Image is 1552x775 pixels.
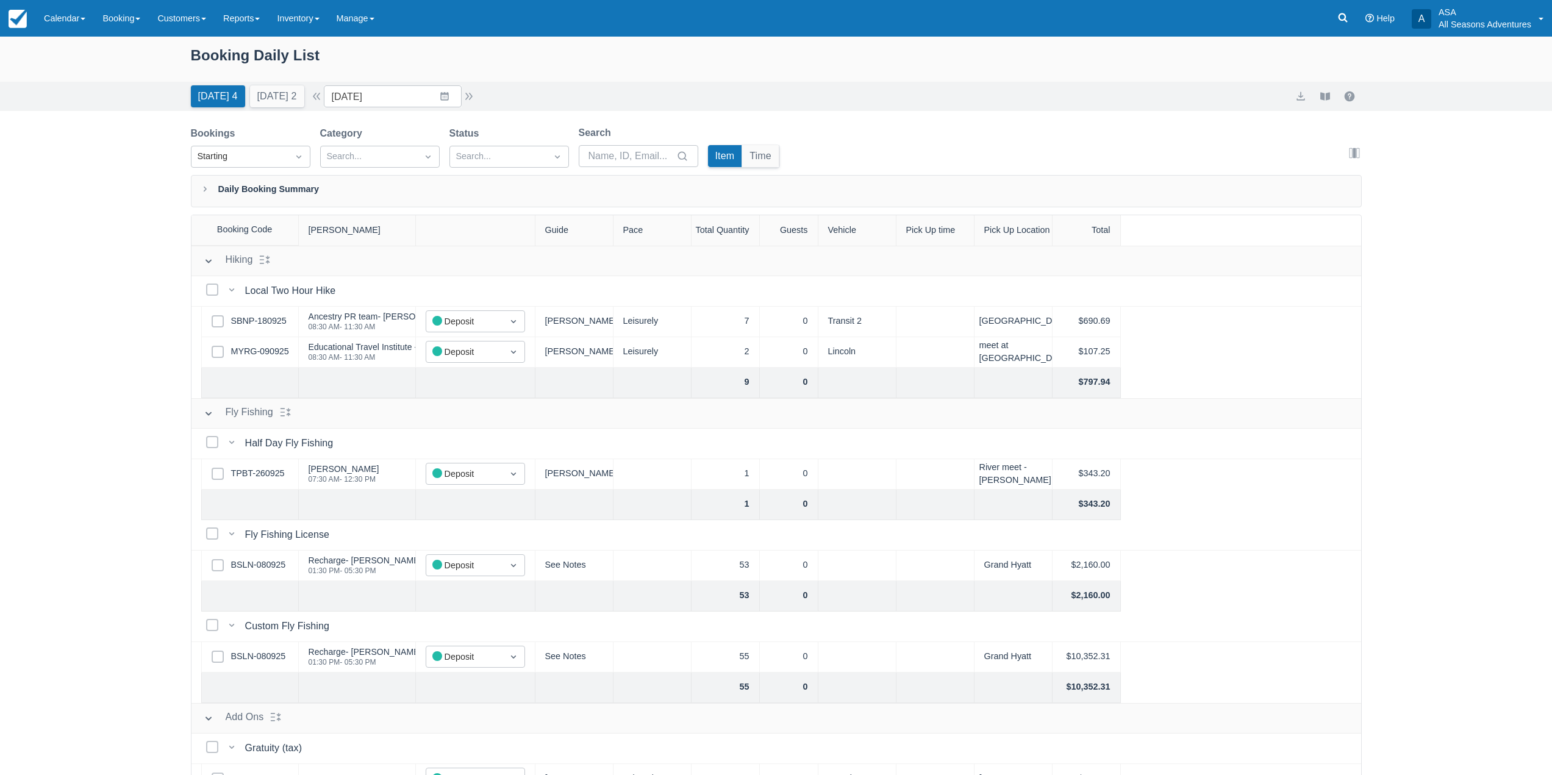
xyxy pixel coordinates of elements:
div: Recharge- [PERSON_NAME] [309,556,422,565]
input: Date [324,85,462,107]
div: $343.20 [1053,459,1121,490]
div: $343.20 [1053,490,1121,520]
label: Category [320,126,367,141]
div: 55 [692,642,760,673]
div: 55 [692,673,760,703]
div: Booking Code [191,215,299,245]
label: Bookings [191,126,240,141]
button: Time [742,145,779,167]
div: See Notes [535,551,613,581]
div: Deposit [432,467,496,481]
div: Grand Hyatt [974,551,1053,581]
img: checkfront-main-nav-mini-logo.png [9,10,27,28]
div: Guide [535,215,613,246]
div: Lincoln [818,337,896,368]
div: $2,160.00 [1053,551,1121,581]
div: See Notes [535,642,613,673]
button: Add Ons [199,707,269,729]
span: Dropdown icon [422,151,434,163]
div: Local Two Hour Hike [245,284,341,298]
div: Vehicle [818,215,896,246]
div: Transit 2 [818,307,896,337]
div: Custom Fly Fishing [245,619,334,634]
button: [DATE] 4 [191,85,245,107]
div: $10,352.31 [1053,642,1121,673]
a: BSLN-080925 [231,559,286,572]
div: [GEOGRAPHIC_DATA] [974,307,1053,337]
div: 0 [760,490,818,520]
p: All Seasons Adventures [1439,18,1531,30]
span: Help [1376,13,1395,23]
button: export [1293,89,1308,104]
div: [PERSON_NAME], [PERSON_NAME] [535,307,613,337]
div: [PERSON_NAME] [309,465,379,473]
div: Fly Fishing License [245,527,334,542]
span: Dropdown icon [551,151,563,163]
p: ASA [1439,6,1531,18]
div: 2 [692,337,760,368]
div: Total [1053,215,1121,246]
div: [PERSON_NAME] [535,459,613,490]
div: Leisurely [613,337,692,368]
div: Grand Hyatt [974,642,1053,673]
div: 0 [760,459,818,490]
div: Deposit [432,650,496,664]
div: Guests [760,215,818,246]
span: Dropdown icon [507,315,520,327]
div: meet at [GEOGRAPHIC_DATA] [974,337,1053,368]
div: 01:30 PM - 05:30 PM [309,567,422,574]
label: Search [579,126,616,140]
div: 0 [760,642,818,673]
div: 01:30 PM - 05:30 PM [309,659,422,666]
div: Booking Daily List [191,44,1362,79]
div: [PERSON_NAME] [535,337,613,368]
input: Name, ID, Email... [588,145,674,167]
div: 53 [692,581,760,612]
div: Half Day Fly Fishing [245,436,338,451]
span: Dropdown icon [507,651,520,663]
div: [PERSON_NAME] [299,215,416,246]
label: Status [449,126,484,141]
div: 53 [692,551,760,581]
div: Educational Travel Institute - Trace [PERSON_NAME] [309,343,515,351]
div: $107.25 [1053,337,1121,368]
div: Leisurely [613,307,692,337]
span: Dropdown icon [507,468,520,480]
a: BSLN-080925 [231,650,286,663]
div: Deposit [432,315,496,329]
div: $690.69 [1053,307,1121,337]
button: Hiking [199,250,258,272]
a: TPBT-260925 [231,467,285,480]
div: 0 [760,307,818,337]
div: $797.94 [1053,368,1121,398]
span: Dropdown icon [507,559,520,571]
div: 0 [760,368,818,398]
div: 1 [692,459,760,490]
div: 08:30 AM - 11:30 AM [309,354,515,361]
div: 0 [760,581,818,612]
a: MYRG-090925 [231,345,289,359]
div: Recharge- [PERSON_NAME] [309,648,422,656]
span: Dropdown icon [293,151,305,163]
div: $10,352.31 [1053,673,1121,703]
div: Total Quantity [692,215,760,246]
div: Pace [613,215,692,246]
div: Pick Up Location [974,215,1053,246]
button: Item [708,145,742,167]
div: Gratuity (tax) [245,741,307,755]
div: 0 [760,551,818,581]
div: 0 [760,673,818,703]
div: Deposit [432,559,496,573]
div: Deposit [432,345,496,359]
div: 0 [760,337,818,368]
div: A [1412,9,1431,29]
div: Pick Up time [896,215,974,246]
div: $2,160.00 [1053,581,1121,612]
div: 9 [692,368,760,398]
button: Fly Fishing [199,402,278,424]
div: Ancestry PR team- [PERSON_NAME] [309,312,454,321]
a: SBNP-180925 [231,315,287,328]
button: [DATE] 2 [250,85,304,107]
div: 7 [692,307,760,337]
span: Dropdown icon [507,346,520,358]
